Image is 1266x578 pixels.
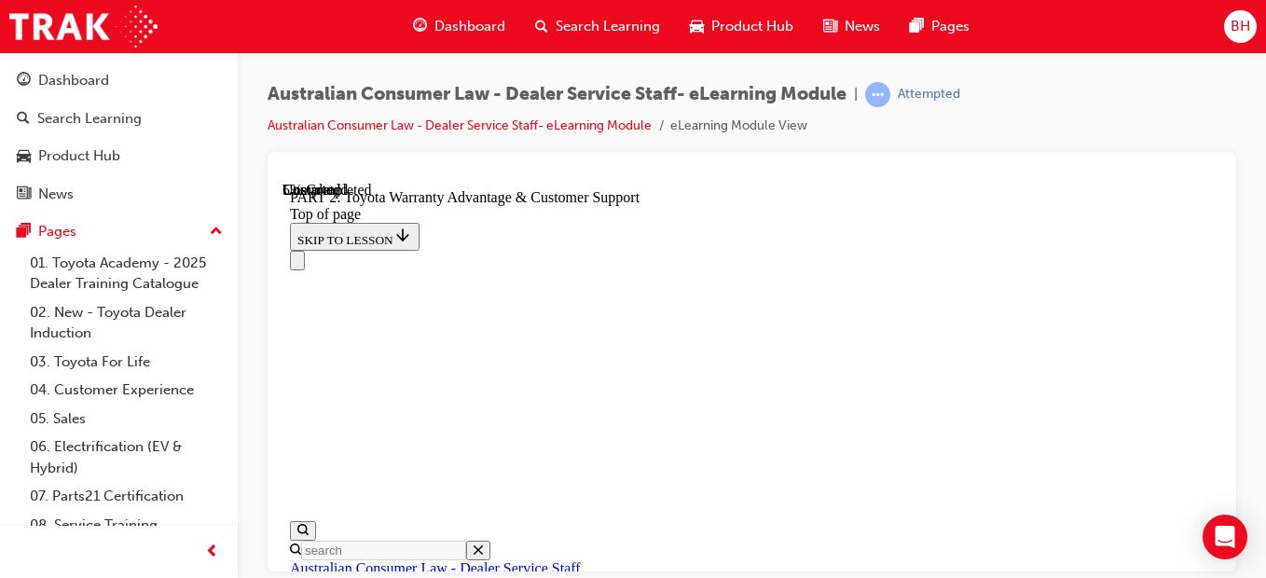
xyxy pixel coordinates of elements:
input: Search [19,359,184,378]
span: guage-icon [17,73,31,89]
span: Pages [931,16,970,37]
button: Pages [7,214,230,249]
span: News [845,16,880,37]
a: News [7,177,230,212]
div: Pages [38,221,76,242]
a: Australian Consumer Law - Dealer Service Staff [7,378,298,394]
a: 05. Sales [22,405,230,433]
div: News [38,184,74,205]
span: Australian Consumer Law - Dealer Service Staff- eLearning Module [268,84,846,105]
span: prev-icon [205,541,219,564]
img: Trak [9,6,158,48]
span: car-icon [17,148,31,165]
span: Search Learning [556,16,660,37]
a: 02. New - Toyota Dealer Induction [22,298,230,348]
div: Open Intercom Messenger [1203,515,1247,559]
span: learningRecordVerb_ATTEMPT-icon [865,82,890,107]
span: Product Hub [711,16,793,37]
a: news-iconNews [808,7,895,46]
a: 08. Service Training [22,511,230,540]
div: Top of page [7,24,931,41]
span: news-icon [17,186,31,203]
span: up-icon [210,220,223,244]
a: guage-iconDashboard [398,7,520,46]
a: 04. Customer Experience [22,376,230,405]
a: Search Learning [7,102,230,136]
div: Product Hub [38,145,120,167]
a: search-iconSearch Learning [520,7,675,46]
button: Open search menu [7,339,34,359]
span: search-icon [535,15,548,38]
span: | [854,84,858,105]
a: 06. Electrification (EV & Hybrid) [22,433,230,482]
div: Attempted [898,86,960,103]
a: Product Hub [7,139,230,173]
a: Dashboard [7,63,230,98]
button: BH [1224,10,1257,43]
span: search-icon [17,111,30,128]
li: eLearning Module View [670,116,807,137]
a: 03. Toyota For Life [22,348,230,377]
span: guage-icon [413,15,427,38]
div: Dashboard [38,70,109,91]
button: Close navigation menu [7,69,22,89]
button: Close search menu [184,359,208,378]
span: pages-icon [17,224,31,241]
a: 01. Toyota Academy - 2025 Dealer Training Catalogue [22,249,230,298]
span: SKIP TO LESSON [15,51,130,65]
a: pages-iconPages [895,7,984,46]
button: DashboardSearch LearningProduct HubNews [7,60,230,214]
a: 07. Parts21 Certification [22,482,230,511]
span: news-icon [823,15,837,38]
span: BH [1231,16,1250,37]
a: car-iconProduct Hub [675,7,808,46]
button: SKIP TO LESSON [7,41,137,69]
div: Search Learning [37,108,142,130]
span: Dashboard [434,16,505,37]
span: car-icon [690,15,704,38]
a: Australian Consumer Law - Dealer Service Staff- eLearning Module [268,117,652,133]
div: PART 2: Toyota Warranty Advantage & Customer Support [7,7,931,24]
span: pages-icon [910,15,924,38]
